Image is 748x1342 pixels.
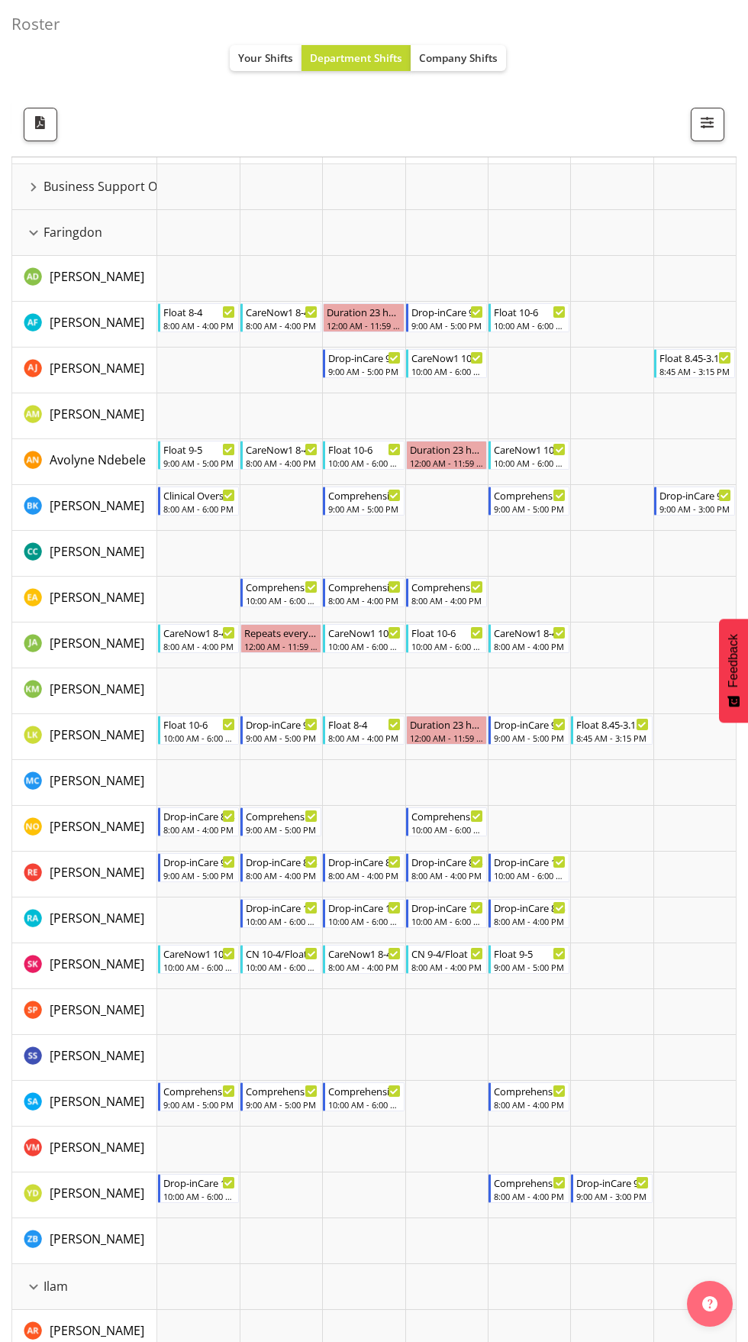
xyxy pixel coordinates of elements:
div: 9:00 AM - 5:00 PM [163,869,235,881]
a: [PERSON_NAME] [50,496,144,515]
div: Jane Arps"s event - Repeats every tuesday - Jane Arps Begin From Tuesday, October 14, 2025 at 12:... [240,624,321,653]
span: [PERSON_NAME] [50,1230,144,1247]
div: Float 9-5 [163,441,235,457]
div: CN 10-4/Float [246,946,318,961]
div: 10:00 AM - 6:00 PM [163,1190,235,1202]
div: Sarah Abbott"s event - Comprehensive Consult 9-5 Begin From Monday, October 13, 2025 at 9:00:00 A... [158,1082,239,1111]
div: Rachna Anderson"s event - Drop-inCare 10-6 Begin From Thursday, October 16, 2025 at 10:00:00 AM G... [406,899,487,928]
div: Liandy Kritzinger"s event - Float 8-4 Begin From Wednesday, October 15, 2025 at 8:00:00 AM GMT+13... [323,716,404,745]
span: Faringdon [44,223,102,241]
div: Duration 23 hours - [PERSON_NAME] [327,304,400,319]
td: Faringdon resource [12,210,157,256]
div: Clinical Oversight [163,487,235,503]
div: Jane Arps"s event - CareNow1 8-4 Begin From Friday, October 17, 2025 at 8:00:00 AM GMT+13:00 Ends... [488,624,569,653]
div: 9:00 AM - 3:00 PM [659,503,731,515]
div: 8:00 AM - 4:00 PM [163,823,235,836]
td: Viktoriia Molchanova resource [12,1127,157,1172]
div: 10:00 AM - 6:00 PM [163,961,235,973]
span: [PERSON_NAME] [50,406,144,422]
div: 8:00 AM - 4:00 PM [163,319,235,331]
span: [PERSON_NAME] [50,543,144,560]
div: Amy Johannsen"s event - CareNow1 10-6 Begin From Thursday, October 16, 2025 at 10:00:00 AM GMT+13... [406,349,487,378]
div: Repeats every [DATE] - [PERSON_NAME] [244,625,318,640]
div: CareNow1 10-6 [411,350,483,365]
div: Avolyne Ndebele"s event - Duration 23 hours - Avolyne Ndebele Begin From Thursday, October 16, 20... [406,441,487,470]
td: Jane Arps resource [12,622,157,668]
td: Kishendri Moodley resource [12,668,157,714]
div: Liandy Kritzinger"s event - Float 10-6 Begin From Monday, October 13, 2025 at 10:00:00 AM GMT+13:... [158,716,239,745]
span: Avolyne Ndebele [50,451,146,468]
span: Department Shifts [310,50,402,65]
span: [PERSON_NAME] [50,314,144,331]
div: Duration 23 hours - [PERSON_NAME] [410,716,483,732]
button: Company Shifts [411,45,506,71]
div: Drop-inCare 9-5 [246,716,318,732]
div: Natasha Ottley"s event - Comprehensive Consult 9-5 Begin From Tuesday, October 14, 2025 at 9:00:0... [240,807,321,836]
div: 10:00 AM - 6:00 PM [411,640,483,652]
div: 9:00 AM - 5:00 PM [411,319,483,331]
div: 10:00 AM - 6:00 PM [494,869,566,881]
div: Rachel Els"s event - Drop-inCare 9-5 Begin From Monday, October 13, 2025 at 9:00:00 AM GMT+13:00 ... [158,853,239,882]
td: Ilam resource [12,1264,157,1310]
div: Ena Advincula"s event - Comprehensive Consult 8-4 Begin From Wednesday, October 15, 2025 at 8:00:... [323,578,404,607]
div: Comprehensive Consult 9-5 [246,1083,318,1098]
td: Sarah Abbott resource [12,1081,157,1127]
div: 9:00 AM - 5:00 PM [246,823,318,836]
span: [PERSON_NAME] [50,635,144,652]
div: 10:00 AM - 6:00 PM [328,915,400,927]
div: Drop-inCare 8-4 [246,854,318,869]
div: Ena Advincula"s event - Comprehensive Consult 8-4 Begin From Thursday, October 16, 2025 at 8:00:0... [406,578,487,607]
a: [PERSON_NAME] [50,817,144,836]
div: Drop-inCare 9-5 [163,854,235,869]
div: Amy Johannsen"s event - Float 8.45-3.15 Begin From Sunday, October 19, 2025 at 8:45:00 AM GMT+13:... [654,349,735,378]
div: Rachna Anderson"s event - Drop-inCare 10-6 Begin From Tuesday, October 14, 2025 at 10:00:00 AM GM... [240,899,321,928]
div: Brian Ko"s event - Comprehensive Consult 9-5 Begin From Friday, October 17, 2025 at 9:00:00 AM GM... [488,487,569,516]
div: Drop-inCare 9-5 [411,304,483,319]
div: Avolyne Ndebele"s event - CareNow1 10-6 Begin From Friday, October 17, 2025 at 10:00:00 AM GMT+13... [488,441,569,470]
div: 9:00 AM - 5:00 PM [246,1098,318,1111]
div: Drop-inCare 10-6 [328,900,400,915]
div: 10:00 AM - 6:00 PM [411,915,483,927]
div: Rachna Anderson"s event - Drop-inCare 10-6 Begin From Wednesday, October 15, 2025 at 10:00:00 AM ... [323,899,404,928]
div: 8:00 AM - 4:00 PM [328,961,400,973]
a: [PERSON_NAME] [50,680,144,698]
span: [PERSON_NAME] [50,818,144,835]
a: [PERSON_NAME] [50,1230,144,1248]
div: 8:00 AM - 4:00 PM [328,869,400,881]
div: Saahit Kour"s event - CN 10-4/Float Begin From Tuesday, October 14, 2025 at 10:00:00 AM GMT+13:00... [240,945,321,974]
div: 12:00 AM - 11:59 PM [410,457,483,469]
div: Liandy Kritzinger"s event - Duration 23 hours - Liandy Kritzinger Begin From Thursday, October 16... [406,716,487,745]
div: Avolyne Ndebele"s event - Float 10-6 Begin From Wednesday, October 15, 2025 at 10:00:00 AM GMT+13... [323,441,404,470]
a: [PERSON_NAME] [50,1184,144,1202]
div: Float 9-5 [494,946,566,961]
div: 8:00 AM - 4:00 PM [246,319,318,331]
td: Amy Johannsen resource [12,348,157,393]
td: Liandy Kritzinger resource [12,714,157,760]
div: Brian Ko"s event - Drop-inCare 9-3 Begin From Sunday, October 19, 2025 at 9:00:00 AM GMT+13:00 En... [654,487,735,516]
div: Alex Ferguson"s event - Float 8-4 Begin From Monday, October 13, 2025 at 8:00:00 AM GMT+13:00 End... [158,303,239,332]
div: Yvonne Denny"s event - Drop-inCare 9-3 Begin From Saturday, October 18, 2025 at 9:00:00 AM GMT+13... [571,1174,652,1203]
div: Drop-inCare 9-5 [494,716,566,732]
td: Mary Childs resource [12,760,157,806]
button: Your Shifts [230,45,301,71]
div: Float 8-4 [328,716,400,732]
span: Your Shifts [238,50,293,65]
div: Jane Arps"s event - CareNow1 10-6 Begin From Wednesday, October 15, 2025 at 10:00:00 AM GMT+13:00... [323,624,404,653]
div: 10:00 AM - 6:00 PM [494,319,566,331]
div: Float 8-4 [163,304,235,319]
div: Drop-inCare 8-4 [494,900,566,915]
div: Liandy Kritzinger"s event - Float 8.45-3.15 Begin From Saturday, October 18, 2025 at 8:45:00 AM G... [571,716,652,745]
div: 9:00 AM - 5:00 PM [163,1098,235,1111]
div: Yvonne Denny"s event - Comprehensive Consult 8-4 Begin From Friday, October 17, 2025 at 8:00:00 A... [488,1174,569,1203]
td: Aleea Devenport resource [12,256,157,302]
button: Department Shifts [301,45,411,71]
div: CareNow1 8-4 [328,946,400,961]
div: Jane Arps"s event - Float 10-6 Begin From Thursday, October 16, 2025 at 10:00:00 AM GMT+13:00 End... [406,624,487,653]
span: Business Support Office [44,177,182,196]
td: Ena Advincula resource [12,577,157,622]
div: 10:00 AM - 6:00 PM [328,640,400,652]
div: CareNow1 8-4 [494,625,566,640]
a: [PERSON_NAME] [50,771,144,790]
div: Drop-inCare 10-6 [246,900,318,915]
a: [PERSON_NAME] [50,542,144,561]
